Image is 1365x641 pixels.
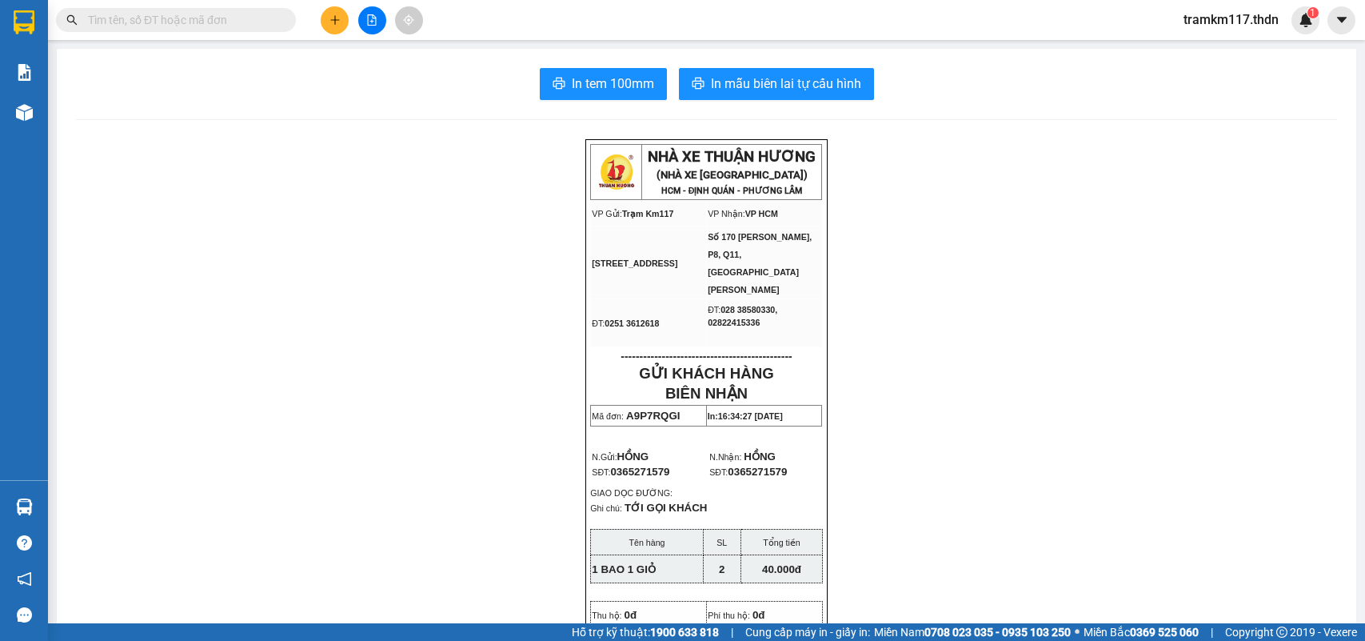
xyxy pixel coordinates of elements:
span: ⚪️ [1075,629,1080,635]
span: SĐT: [592,467,669,477]
button: printerIn mẫu biên lai tự cấu hình [679,68,874,100]
span: question-circle [17,535,32,551]
span: In: [708,411,783,421]
strong: 1900 633 818 [650,626,719,639]
span: caret-down [1335,13,1349,27]
span: 0251 3612618 [605,318,659,328]
span: 0365271579 [728,466,787,478]
img: warehouse-icon [16,104,33,121]
span: 0đ [625,609,637,621]
span: 40.000đ [762,563,801,575]
span: Ghi chú: [590,503,622,513]
strong: NHÀ XE THUẬN HƯƠNG [648,148,816,166]
img: warehouse-icon [16,499,33,515]
span: Miền Nam [874,623,1071,641]
span: In tem 100mm [572,74,654,94]
span: 1 [1310,7,1315,18]
span: HỒNG [744,451,776,463]
span: VP Gửi: [592,209,622,218]
strong: (NHÀ XE [GEOGRAPHIC_DATA]) [657,169,808,181]
button: aim [395,6,423,34]
span: ĐT: [592,318,605,328]
span: VP HCM [745,209,778,218]
span: 0365271579 [610,466,669,478]
span: | [1211,623,1213,641]
span: tramkm117.thdn [1171,10,1291,30]
span: Trạm Km117 [622,209,673,218]
span: 2 [719,563,724,575]
span: A9P7RQGI [626,410,680,422]
img: logo-vxr [14,10,34,34]
span: HỒNG [617,451,649,463]
span: In mẫu biên lai tự cấu hình [711,74,861,94]
img: logo [597,152,637,192]
span: Số 170 [PERSON_NAME], P8, Q11, [GEOGRAPHIC_DATA][PERSON_NAME] [708,232,812,294]
img: icon-new-feature [1299,13,1313,27]
strong: 0708 023 035 - 0935 103 250 [924,626,1071,639]
span: search [66,14,78,26]
span: file-add [366,14,377,26]
span: notification [17,571,32,587]
span: Miền Bắc [1084,623,1199,641]
span: printer [692,77,704,92]
span: ---------------------------------------------- [621,350,792,363]
span: Hỗ trợ kỹ thuật: [572,623,719,641]
button: plus [321,6,349,34]
span: 0đ [752,609,765,621]
button: printerIn tem 100mm [540,68,667,100]
span: SĐT: [709,467,728,477]
span: GIAO DỌC ĐƯỜNG: [590,488,673,498]
span: Cung cấp máy in - giấy in: [745,623,870,641]
span: 028 38580330, 02822415336 [708,305,777,327]
button: caret-down [1327,6,1355,34]
span: 1 BAO 1 GIỎ [592,563,656,575]
button: file-add [358,6,386,34]
span: message [17,607,32,623]
span: plus [329,14,341,26]
span: Tổng tiền [763,538,800,547]
img: solution-icon [16,64,33,81]
strong: BIÊN NHẬN [665,385,748,402]
span: 16:34:27 [DATE] [718,411,783,421]
span: ĐT: [708,305,720,314]
span: printer [553,77,565,92]
span: Thu hộ: [592,611,621,620]
span: VP Nhận: [708,209,745,218]
strong: HCM - ĐỊNH QUÁN - PHƯƠNG LÂM [661,186,803,196]
strong: GỬI KHÁCH HÀNG [639,365,773,382]
span: | [731,623,733,641]
span: Tên hàng [629,538,665,547]
span: Phí thu hộ: [708,611,750,620]
span: aim [403,14,414,26]
span: Mã đơn: [592,411,624,421]
span: N.Nhận: [709,452,741,462]
span: copyright [1276,627,1287,638]
sup: 1 [1307,7,1319,18]
span: TỚI GỌI KHÁCH [625,502,707,514]
span: N.Gửi: [592,452,649,462]
span: SL [716,538,727,547]
strong: 0369 525 060 [1130,626,1199,639]
input: Tìm tên, số ĐT hoặc mã đơn [88,11,277,29]
span: [STREET_ADDRESS] [592,258,677,268]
